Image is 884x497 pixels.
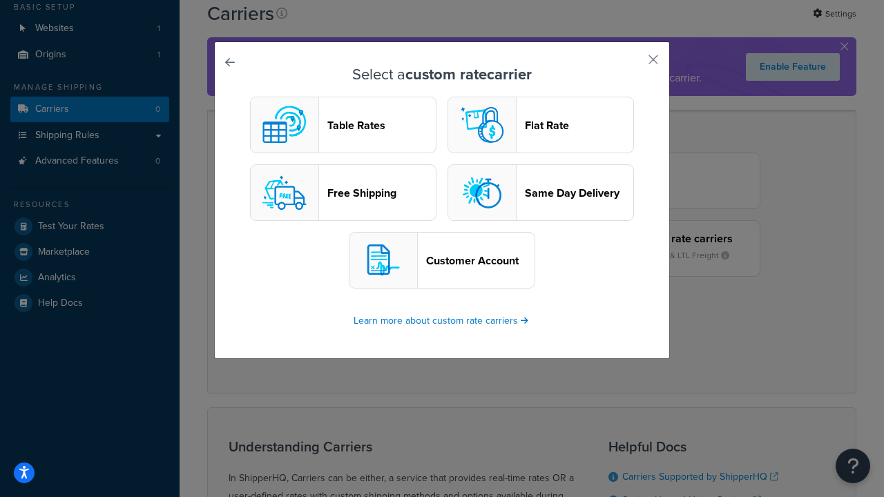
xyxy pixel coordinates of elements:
[525,186,633,199] header: Same Day Delivery
[454,97,510,153] img: flat logo
[257,165,312,220] img: free logo
[525,119,633,132] header: Flat Rate
[349,232,535,289] button: customerAccount logoCustomer Account
[249,66,635,83] h3: Select a
[426,254,535,267] header: Customer Account
[356,233,411,288] img: customerAccount logo
[327,186,436,199] header: Free Shipping
[448,164,634,221] button: sameday logoSame Day Delivery
[405,63,532,86] strong: custom rate carrier
[354,313,530,328] a: Learn more about custom rate carriers
[327,119,436,132] header: Table Rates
[454,165,510,220] img: sameday logo
[250,164,436,221] button: free logoFree Shipping
[257,97,312,153] img: custom logo
[250,97,436,153] button: custom logoTable Rates
[448,97,634,153] button: flat logoFlat Rate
